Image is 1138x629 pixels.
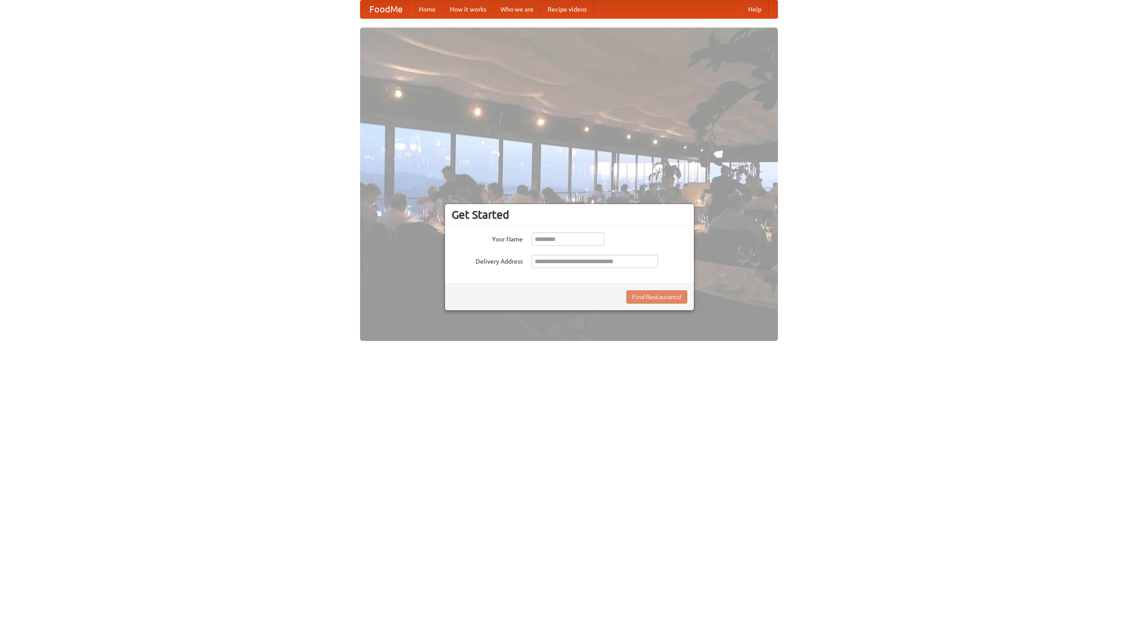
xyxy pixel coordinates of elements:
label: Your Name [452,232,523,244]
button: Find Restaurants! [626,290,687,304]
a: How it works [443,0,493,18]
label: Delivery Address [452,255,523,266]
a: FoodMe [361,0,412,18]
a: Who we are [493,0,541,18]
a: Help [741,0,769,18]
a: Recipe videos [541,0,594,18]
a: Home [412,0,443,18]
h3: Get Started [452,208,687,221]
